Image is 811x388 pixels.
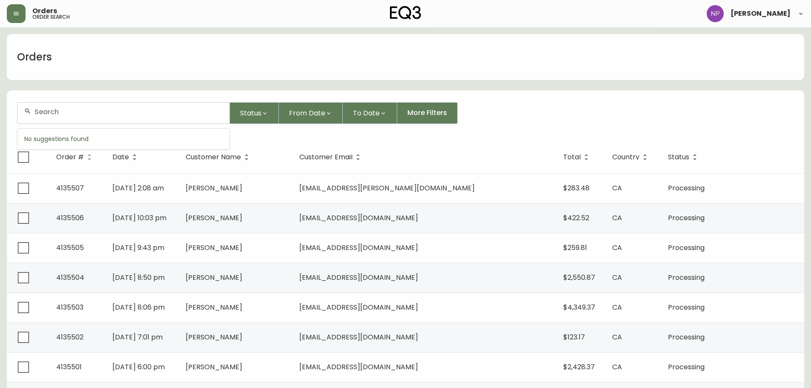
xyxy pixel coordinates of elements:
[112,362,165,372] span: [DATE] 6:00 pm
[707,5,724,22] img: 50f1e64a3f95c89b5c5247455825f96f
[668,243,705,253] span: Processing
[112,213,166,223] span: [DATE] 10:03 pm
[563,243,587,253] span: $259.81
[240,108,261,118] span: Status
[32,8,57,14] span: Orders
[112,273,165,282] span: [DATE] 8:50 pm
[390,6,421,20] img: logo
[668,153,700,161] span: Status
[563,155,581,160] span: Total
[34,108,223,116] input: Search
[731,10,791,17] span: [PERSON_NAME]
[56,302,83,312] span: 4135503
[299,243,418,253] span: [EMAIL_ADDRESS][DOMAIN_NAME]
[299,153,364,161] span: Customer Email
[612,243,622,253] span: CA
[612,362,622,372] span: CA
[289,108,325,118] span: From Date
[186,243,242,253] span: [PERSON_NAME]
[563,153,592,161] span: Total
[186,302,242,312] span: [PERSON_NAME]
[17,50,52,64] h1: Orders
[299,273,418,282] span: [EMAIL_ADDRESS][DOMAIN_NAME]
[299,302,418,312] span: [EMAIL_ADDRESS][DOMAIN_NAME]
[612,273,622,282] span: CA
[112,332,163,342] span: [DATE] 7:01 pm
[397,102,458,124] button: More Filters
[299,332,418,342] span: [EMAIL_ADDRESS][DOMAIN_NAME]
[56,273,84,282] span: 4135504
[612,183,622,193] span: CA
[186,362,242,372] span: [PERSON_NAME]
[56,153,95,161] span: Order #
[563,302,595,312] span: $4,349.37
[612,153,651,161] span: Country
[668,183,705,193] span: Processing
[668,302,705,312] span: Processing
[186,332,242,342] span: [PERSON_NAME]
[612,155,639,160] span: Country
[56,183,84,193] span: 4135507
[353,108,380,118] span: To Date
[186,153,252,161] span: Customer Name
[563,183,590,193] span: $283.48
[186,213,242,223] span: [PERSON_NAME]
[112,153,140,161] span: Date
[668,362,705,372] span: Processing
[299,362,418,372] span: [EMAIL_ADDRESS][DOMAIN_NAME]
[56,213,84,223] span: 4135506
[343,102,397,124] button: To Date
[112,183,164,193] span: [DATE] 2:08 am
[299,183,475,193] span: [EMAIL_ADDRESS][PERSON_NAME][DOMAIN_NAME]
[563,362,595,372] span: $2,428.37
[299,213,418,223] span: [EMAIL_ADDRESS][DOMAIN_NAME]
[17,129,229,149] div: No suggestions found
[230,102,279,124] button: Status
[563,213,589,223] span: $422.52
[186,155,241,160] span: Customer Name
[279,102,343,124] button: From Date
[186,273,242,282] span: [PERSON_NAME]
[32,14,70,20] h5: order search
[299,155,352,160] span: Customer Email
[563,332,585,342] span: $123.17
[112,302,165,312] span: [DATE] 8:06 pm
[668,155,689,160] span: Status
[612,332,622,342] span: CA
[612,302,622,312] span: CA
[668,273,705,282] span: Processing
[668,213,705,223] span: Processing
[56,332,83,342] span: 4135502
[112,243,164,253] span: [DATE] 9:43 pm
[56,362,82,372] span: 4135501
[612,213,622,223] span: CA
[563,273,595,282] span: $2,550.87
[186,183,242,193] span: [PERSON_NAME]
[668,332,705,342] span: Processing
[56,155,84,160] span: Order #
[112,155,129,160] span: Date
[56,243,84,253] span: 4135505
[407,108,447,118] span: More Filters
